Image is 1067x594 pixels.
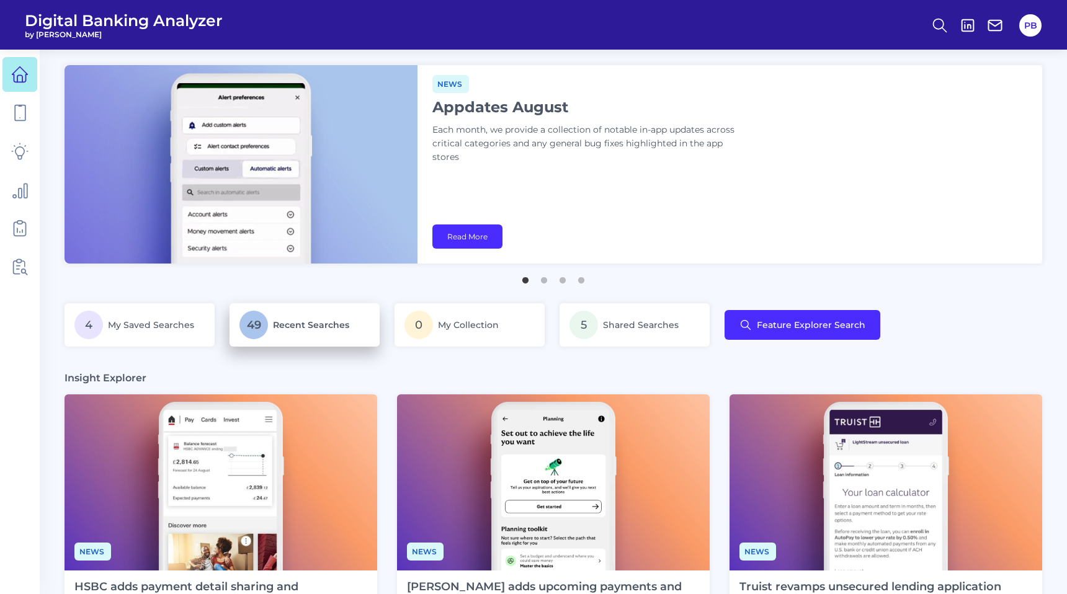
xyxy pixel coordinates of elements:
img: News - Phone (4).png [397,394,710,570]
button: PB [1019,14,1042,37]
span: Feature Explorer Search [757,320,865,330]
a: News [407,545,444,557]
img: News - Phone (3).png [730,394,1042,570]
span: Shared Searches [603,319,679,330]
a: News [739,545,776,557]
button: 3 [556,271,569,283]
a: 4My Saved Searches [65,303,215,347]
span: 49 [239,311,268,339]
a: 49Recent Searches [230,303,380,347]
span: 4 [74,311,103,339]
span: My Saved Searches [108,319,194,330]
p: Each month, we provide a collection of notable in-app updates across critical categories and any ... [432,123,743,164]
a: News [74,545,111,557]
button: 4 [575,271,587,283]
a: Read More [432,224,502,249]
span: Digital Banking Analyzer [25,11,223,30]
a: 0My Collection [395,303,545,347]
span: News [739,543,776,561]
span: 0 [404,311,433,339]
span: 5 [569,311,598,339]
h3: Insight Explorer [65,371,146,384]
img: News - Phone.png [65,394,377,570]
button: 2 [538,271,550,283]
span: News [432,75,469,93]
span: News [74,543,111,561]
a: News [432,78,469,89]
span: Recent Searches [273,319,349,330]
span: News [407,543,444,561]
span: by [PERSON_NAME] [25,30,223,39]
button: Feature Explorer Search [725,310,880,340]
span: My Collection [438,319,499,330]
h1: Appdates August [432,98,743,116]
a: 5Shared Searches [560,303,710,347]
button: 1 [519,271,532,283]
img: bannerImg [65,65,417,264]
